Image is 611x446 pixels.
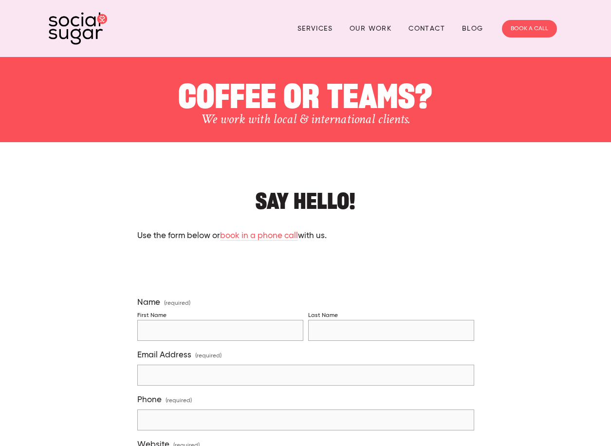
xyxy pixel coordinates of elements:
[137,230,474,242] p: Use the form below or with us.
[164,300,190,306] span: (required)
[408,21,445,36] a: Contact
[166,394,192,408] span: (required)
[137,395,162,405] span: Phone
[137,350,191,360] span: Email Address
[84,111,527,128] h3: We work with local & international clients.
[137,181,474,211] h2: Say hello!
[137,312,167,319] div: First Name
[297,21,333,36] a: Services
[350,21,391,36] a: Our Work
[137,297,160,308] span: Name
[462,21,483,36] a: Blog
[195,350,222,363] span: (required)
[84,72,527,111] h1: COFFEE OR TEAMS?
[502,20,557,37] a: BOOK A CALL
[308,312,338,319] div: Last Name
[220,232,298,241] a: book in a phone call
[49,12,107,45] img: SocialSugar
